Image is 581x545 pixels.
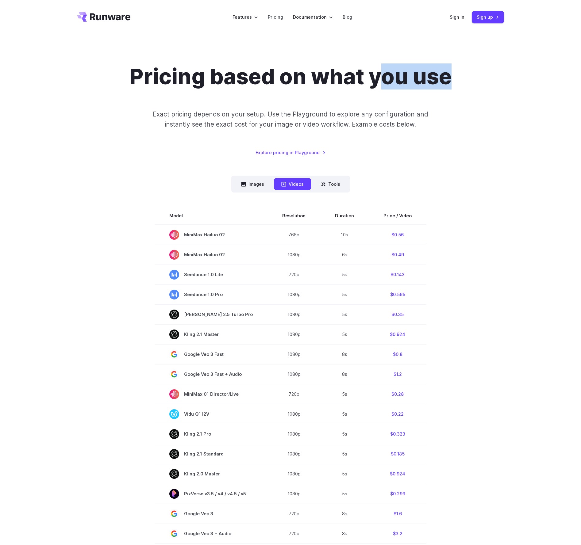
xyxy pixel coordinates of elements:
[267,225,320,245] td: 768p
[320,444,369,464] td: 5s
[369,464,426,484] td: $0.924
[472,11,504,23] a: Sign up
[369,284,426,304] td: $0.565
[169,349,253,359] span: Google Veo 3 Fast
[169,250,253,260] span: MiniMax Hailuo 02
[169,489,253,499] span: PixVerse v3.5 / v4 / v4.5 / v5
[274,178,311,190] button: Videos
[343,13,352,21] a: Blog
[369,524,426,543] td: $3.2
[169,230,253,240] span: MiniMax Hailuo 02
[369,265,426,284] td: $0.143
[267,364,320,384] td: 1080p
[169,409,253,419] span: Vidu Q1 I2V
[369,404,426,424] td: $0.22
[293,13,333,21] label: Documentation
[267,524,320,543] td: 720p
[267,245,320,265] td: 1080p
[369,364,426,384] td: $1.2
[369,484,426,504] td: $0.299
[320,384,369,404] td: 5s
[169,389,253,399] span: MiniMax 01 Director/Live
[169,509,253,519] span: Google Veo 3
[141,109,440,130] p: Exact pricing depends on your setup. Use the Playground to explore any configuration and instantl...
[369,304,426,324] td: $0.35
[267,384,320,404] td: 720p
[320,225,369,245] td: 10s
[256,149,326,156] a: Explore pricing in Playground
[267,207,320,224] th: Resolution
[320,504,369,524] td: 8s
[169,270,253,280] span: Seedance 1.0 Lite
[320,304,369,324] td: 5s
[369,207,426,224] th: Price / Video
[267,444,320,464] td: 1080p
[369,324,426,344] td: $0.924
[77,12,130,22] a: Go to /
[320,207,369,224] th: Duration
[169,290,253,299] span: Seedance 1.0 Pro
[320,245,369,265] td: 6s
[320,464,369,484] td: 5s
[369,444,426,464] td: $0.185
[320,265,369,284] td: 5s
[267,424,320,444] td: 1080p
[234,178,271,190] button: Images
[267,284,320,304] td: 1080p
[369,504,426,524] td: $1.6
[320,524,369,543] td: 8s
[369,245,426,265] td: $0.49
[369,344,426,364] td: $0.8
[129,64,452,90] h1: Pricing based on what you use
[267,404,320,424] td: 1080p
[267,324,320,344] td: 1080p
[267,344,320,364] td: 1080p
[169,469,253,479] span: Kling 2.0 Master
[320,484,369,504] td: 5s
[320,404,369,424] td: 5s
[450,13,464,21] a: Sign in
[320,284,369,304] td: 5s
[268,13,283,21] a: Pricing
[169,449,253,459] span: Kling 2.1 Standard
[233,13,258,21] label: Features
[369,384,426,404] td: $0.28
[320,344,369,364] td: 8s
[169,369,253,379] span: Google Veo 3 Fast + Audio
[267,504,320,524] td: 720p
[267,265,320,284] td: 720p
[369,424,426,444] td: $0.323
[267,304,320,324] td: 1080p
[267,464,320,484] td: 1080p
[320,424,369,444] td: 5s
[267,484,320,504] td: 1080p
[155,207,267,224] th: Model
[320,324,369,344] td: 5s
[169,429,253,439] span: Kling 2.1 Pro
[320,364,369,384] td: 8s
[369,225,426,245] td: $0.56
[169,529,253,539] span: Google Veo 3 + Audio
[314,178,348,190] button: Tools
[169,310,253,319] span: [PERSON_NAME] 2.5 Turbo Pro
[169,330,253,339] span: Kling 2.1 Master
